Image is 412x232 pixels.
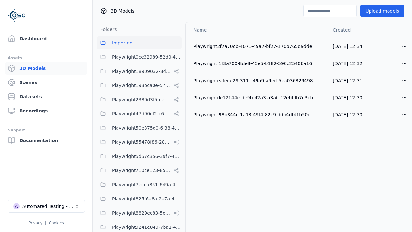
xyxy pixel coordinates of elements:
a: Datasets [5,90,87,103]
button: Playwright0ce32989-52d0-45cf-b5b9-59d5033d313a [97,51,182,63]
span: Playwright50e375d0-6f38-48a7-96e0-b0dcfa24b72f [112,124,182,132]
button: Playwright825f6a8a-2a7a-425c-94f7-650318982f69 [97,192,182,205]
div: Playwrightf1f3a700-8de8-45e5-b182-590c25406a16 [193,60,323,67]
div: Automated Testing - Playwright [22,203,74,209]
button: Upload models [360,5,404,17]
a: Scenes [5,76,87,89]
a: Privacy [28,221,42,225]
div: Support [8,126,85,134]
span: Imported [112,39,133,47]
span: [DATE] 12:34 [333,44,362,49]
button: Playwright8829ec83-5e68-4376-b984-049061a310ed [97,207,182,219]
button: Playwright50e375d0-6f38-48a7-96e0-b0dcfa24b72f [97,121,182,134]
span: [DATE] 12:30 [333,112,362,117]
h3: Folders [97,26,117,33]
span: Playwright18909032-8d07-45c5-9c81-9eec75d0b16b [112,67,171,75]
a: Recordings [5,104,87,117]
span: [DATE] 12:32 [333,61,362,66]
button: Playwright710ce123-85fd-4f8c-9759-23c3308d8830 [97,164,182,177]
div: A [13,203,20,209]
th: Name [186,22,328,38]
button: Playwright47d90cf2-c635-4353-ba3b-5d4538945666 [97,107,182,120]
span: | [45,221,46,225]
button: Playwright7ecea851-649a-419a-985e-fcff41a98b20 [97,178,182,191]
a: Dashboard [5,32,87,45]
div: Playwrightf98b844c-1a13-49f4-82c9-ddb4df41b50c [193,111,323,118]
a: 3D Models [5,62,87,75]
span: [DATE] 12:30 [333,95,362,100]
button: Select a workspace [8,200,85,213]
th: Created [328,22,370,38]
span: Playwright8829ec83-5e68-4376-b984-049061a310ed [112,209,171,217]
span: Playwright9241e849-7ba1-474f-9275-02cfa81d37fc [112,223,182,231]
span: Playwright47d90cf2-c635-4353-ba3b-5d4538945666 [112,110,171,118]
span: [DATE] 12:31 [333,78,362,83]
button: Imported [97,36,182,49]
span: Playwright5d57c356-39f7-47ed-9ab9-d0409ac6cddc [112,152,182,160]
span: Playwright710ce123-85fd-4f8c-9759-23c3308d8830 [112,167,171,174]
button: Playwright2380d3f5-cebf-494e-b965-66be4d67505e [97,93,182,106]
button: Playwright193bca0e-57fa-418d-8ea9-45122e711dc7 [97,79,182,92]
span: Playwright0ce32989-52d0-45cf-b5b9-59d5033d313a [112,53,182,61]
span: Playwright193bca0e-57fa-418d-8ea9-45122e711dc7 [112,82,171,89]
img: Logo [8,6,26,24]
button: Playwright5d57c356-39f7-47ed-9ab9-d0409ac6cddc [97,150,182,163]
div: Playwrightde12144e-de9b-42a3-a3ab-12ef4db7d3cb [193,94,323,101]
span: Playwright7ecea851-649a-419a-985e-fcff41a98b20 [112,181,182,188]
div: Assets [8,54,85,62]
a: Documentation [5,134,87,147]
button: Playwright18909032-8d07-45c5-9c81-9eec75d0b16b [97,65,182,78]
button: Playwright55478f86-28dc-49b8-8d1f-c7b13b14578c [97,136,182,149]
span: 3D Models [111,8,134,14]
a: Cookies [49,221,64,225]
div: Playwright2f7a70cb-4071-49a7-bf27-170b765d9dde [193,43,323,50]
span: Playwright55478f86-28dc-49b8-8d1f-c7b13b14578c [112,138,171,146]
span: Playwright2380d3f5-cebf-494e-b965-66be4d67505e [112,96,171,103]
div: Playwrighteafede29-311c-49a9-a9ed-5ea036829498 [193,77,323,84]
span: Playwright825f6a8a-2a7a-425c-94f7-650318982f69 [112,195,182,203]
